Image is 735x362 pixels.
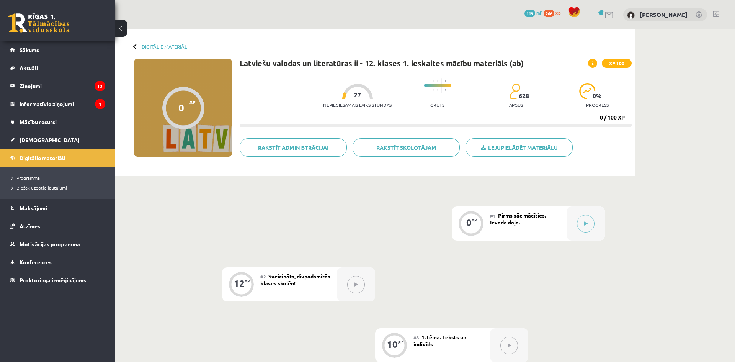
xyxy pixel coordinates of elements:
span: Atzīmes [20,223,40,229]
a: Mācību resursi [10,113,105,131]
span: xp [555,10,560,16]
a: Maksājumi [10,199,105,217]
img: icon-short-line-57e1e144782c952c97e751825c79c345078a6d821885a25fce030b3d8c18986b.svg [433,80,434,82]
a: Rīgas 1. Tālmācības vidusskola [8,13,70,33]
a: Programma [11,174,107,181]
img: icon-short-line-57e1e144782c952c97e751825c79c345078a6d821885a25fce030b3d8c18986b.svg [426,89,426,91]
span: Programma [11,175,40,181]
legend: Informatīvie ziņojumi [20,95,105,113]
i: 1 [95,99,105,109]
a: 119 mP [524,10,542,16]
div: XP [398,340,403,344]
span: Konferences [20,259,52,265]
img: icon-long-line-d9ea69661e0d244f92f715978eff75569469978d946b2353a9bb055b3ed8787d.svg [441,78,442,93]
p: apgūst [509,102,526,108]
a: [DEMOGRAPHIC_DATA] [10,131,105,149]
span: Biežāk uzdotie jautājumi [11,185,67,191]
a: 266 xp [544,10,564,16]
span: 266 [544,10,554,17]
span: Sākums [20,46,39,53]
p: progress [586,102,609,108]
legend: Ziņojumi [20,77,105,95]
div: 0 [178,102,184,113]
div: 0 [466,219,472,226]
a: Aktuāli [10,59,105,77]
a: Ziņojumi13 [10,77,105,95]
p: Grūts [430,102,444,108]
span: Aktuāli [20,64,38,71]
span: Pirms sāc mācīties. Ievada daļa. [490,212,546,226]
span: mP [536,10,542,16]
i: 13 [95,81,105,91]
img: icon-short-line-57e1e144782c952c97e751825c79c345078a6d821885a25fce030b3d8c18986b.svg [449,80,449,82]
a: Informatīvie ziņojumi1 [10,95,105,113]
a: Biežāk uzdotie jautājumi [11,184,107,191]
div: XP [245,279,250,283]
img: icon-short-line-57e1e144782c952c97e751825c79c345078a6d821885a25fce030b3d8c18986b.svg [445,89,446,91]
span: 27 [354,92,361,98]
legend: Maksājumi [20,199,105,217]
a: Rakstīt administrācijai [240,138,347,157]
a: Digitālie materiāli [10,149,105,167]
div: 10 [387,341,398,348]
span: 628 [519,92,529,99]
a: Rakstīt skolotājam [353,138,460,157]
img: icon-short-line-57e1e144782c952c97e751825c79c345078a6d821885a25fce030b3d8c18986b.svg [449,89,449,91]
a: Lejupielādēt materiālu [465,138,573,157]
span: #2 [260,274,266,280]
img: icon-short-line-57e1e144782c952c97e751825c79c345078a6d821885a25fce030b3d8c18986b.svg [426,80,426,82]
img: icon-short-line-57e1e144782c952c97e751825c79c345078a6d821885a25fce030b3d8c18986b.svg [433,89,434,91]
span: #1 [490,213,496,219]
span: Motivācijas programma [20,241,80,247]
span: [DEMOGRAPHIC_DATA] [20,136,80,143]
a: [PERSON_NAME] [640,11,688,18]
img: icon-short-line-57e1e144782c952c97e751825c79c345078a6d821885a25fce030b3d8c18986b.svg [437,89,438,91]
span: #3 [413,334,419,341]
a: Proktoringa izmēģinājums [10,271,105,289]
span: 0 % [593,92,602,99]
span: Sveicināts, divpadsmitās klases skolēn! [260,273,330,287]
span: Proktoringa izmēģinājums [20,277,86,283]
span: 119 [524,10,535,17]
span: XP [189,99,196,105]
div: XP [472,218,477,222]
img: icon-short-line-57e1e144782c952c97e751825c79c345078a6d821885a25fce030b3d8c18986b.svg [445,80,446,82]
p: Nepieciešamais laiks stundās [323,102,392,108]
img: icon-short-line-57e1e144782c952c97e751825c79c345078a6d821885a25fce030b3d8c18986b.svg [437,80,438,82]
img: Edgars Kleinbergs [627,11,635,19]
h1: Latviešu valodas un literatūras ii - 12. klases 1. ieskaites mācību materiāls (ab) [240,59,524,68]
img: icon-progress-161ccf0a02000e728c5f80fcf4c31c7af3da0e1684b2b1d7c360e028c24a22f1.svg [579,83,596,99]
a: Sākums [10,41,105,59]
a: Digitālie materiāli [142,44,188,49]
span: Mācību resursi [20,118,57,125]
a: Konferences [10,253,105,271]
div: 12 [234,280,245,287]
span: XP 100 [602,59,632,68]
span: Digitālie materiāli [20,154,65,161]
span: 1. tēma. Teksts un indivīds [413,334,466,347]
a: Motivācijas programma [10,235,105,253]
img: students-c634bb4e5e11cddfef0936a35e636f08e4e9abd3cc4e673bd6f9a4125e45ecb1.svg [509,83,520,99]
a: Atzīmes [10,217,105,235]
